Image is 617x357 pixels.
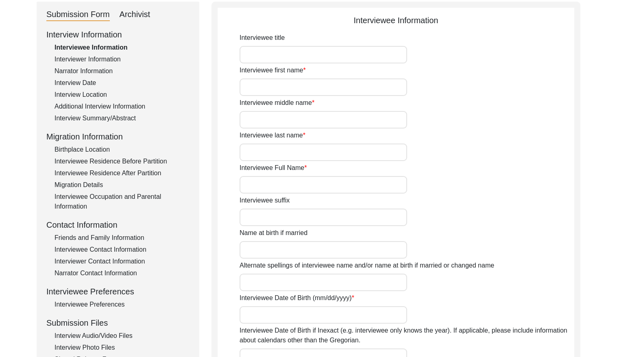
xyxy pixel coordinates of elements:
div: Interview Audio/Video Files [55,331,190,341]
div: Birthplace Location [55,145,190,155]
div: Migration Details [55,180,190,190]
div: Narrator Contact Information [55,268,190,278]
label: Interviewee middle name [240,98,314,108]
div: Interview Photo Files [55,343,190,353]
label: Interviewee Full Name [240,163,307,173]
div: Additional Interview Information [55,102,190,111]
label: Interviewee last name [240,131,305,140]
div: Contact Information [46,219,190,231]
div: Interviewee Preferences [46,285,190,298]
div: Interview Location [55,90,190,100]
div: Interviewer Contact Information [55,257,190,266]
div: Interviewee Occupation and Parental Information [55,192,190,211]
div: Interview Information [46,28,190,41]
div: Migration Information [46,131,190,143]
div: Submission Files [46,317,190,329]
div: Interview Date [55,78,190,88]
div: Narrator Information [55,66,190,76]
div: Interviewee Information [218,14,574,26]
div: Submission Form [46,8,110,21]
label: Interviewee title [240,33,285,43]
div: Interviewee Preferences [55,300,190,309]
label: Interviewee Date of Birth if Inexact (e.g. interviewee only knows the year). If applicable, pleas... [240,326,574,345]
div: Interviewee Residence Before Partition [55,157,190,166]
div: Interviewer Information [55,54,190,64]
label: Interviewee first name [240,65,306,75]
label: Interviewee suffix [240,196,290,205]
label: Name at birth if married [240,228,307,238]
div: Friends and Family Information [55,233,190,243]
div: Interviewee Residence After Partition [55,168,190,178]
div: Archivist [120,8,150,21]
div: Interview Summary/Abstract [55,113,190,123]
div: Interviewee Contact Information [55,245,190,255]
label: Alternate spellings of interviewee name and/or name at birth if married or changed name [240,261,494,270]
label: Interviewee Date of Birth (mm/dd/yyyy) [240,293,354,303]
div: Interviewee Information [55,43,190,52]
